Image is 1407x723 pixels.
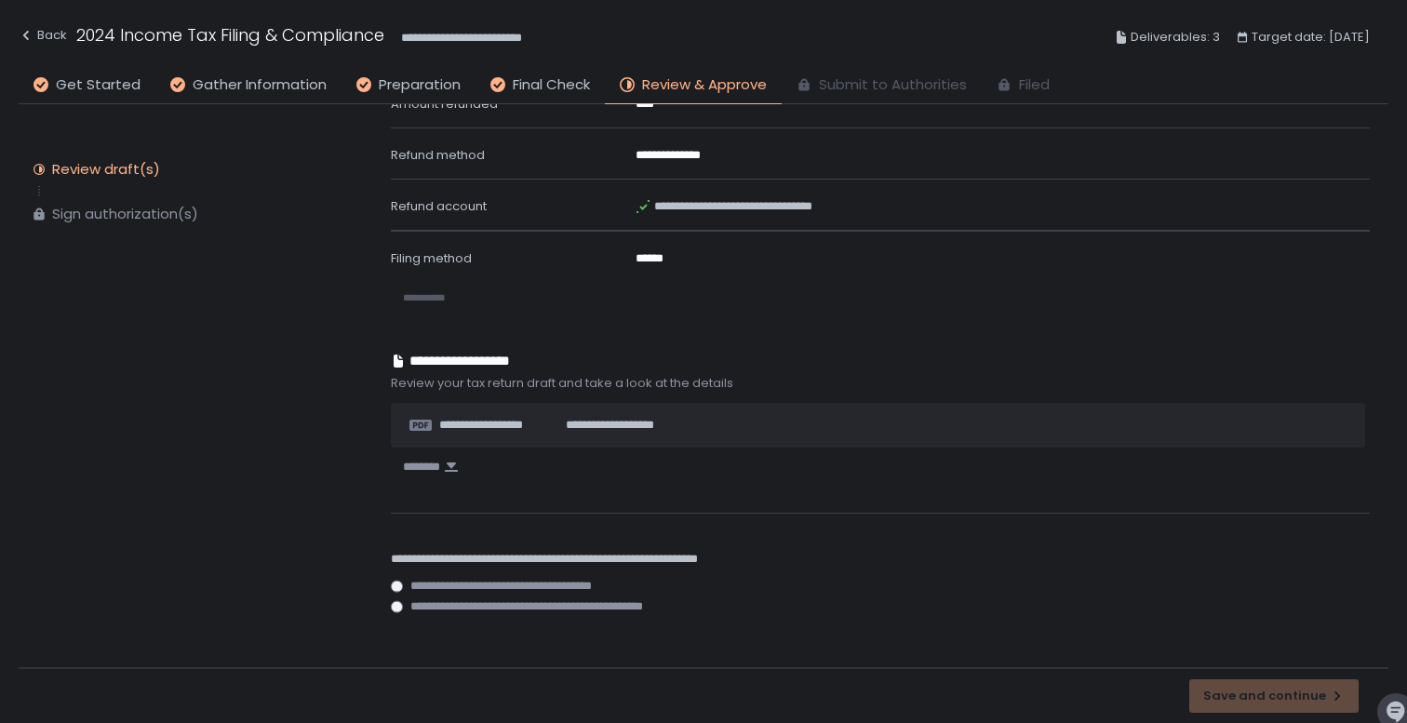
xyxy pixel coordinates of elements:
span: Deliverables: 3 [1131,26,1220,48]
div: Sign authorization(s) [52,205,198,223]
span: Review your tax return draft and take a look at the details [391,375,1370,392]
span: Final Check [513,74,590,96]
span: Preparation [379,74,461,96]
span: Filed [1019,74,1050,96]
h1: 2024 Income Tax Filing & Compliance [76,22,384,47]
span: Gather Information [193,74,327,96]
span: Refund method [391,146,485,164]
span: Filing method [391,249,472,267]
button: Back [19,22,67,53]
span: Target date: [DATE] [1252,26,1370,48]
div: Review draft(s) [52,160,160,179]
span: Submit to Authorities [819,74,967,96]
span: Review & Approve [642,74,767,96]
span: Get Started [56,74,141,96]
span: Amount refunded [391,95,498,113]
span: Refund account [391,197,487,215]
div: Back [19,24,67,47]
